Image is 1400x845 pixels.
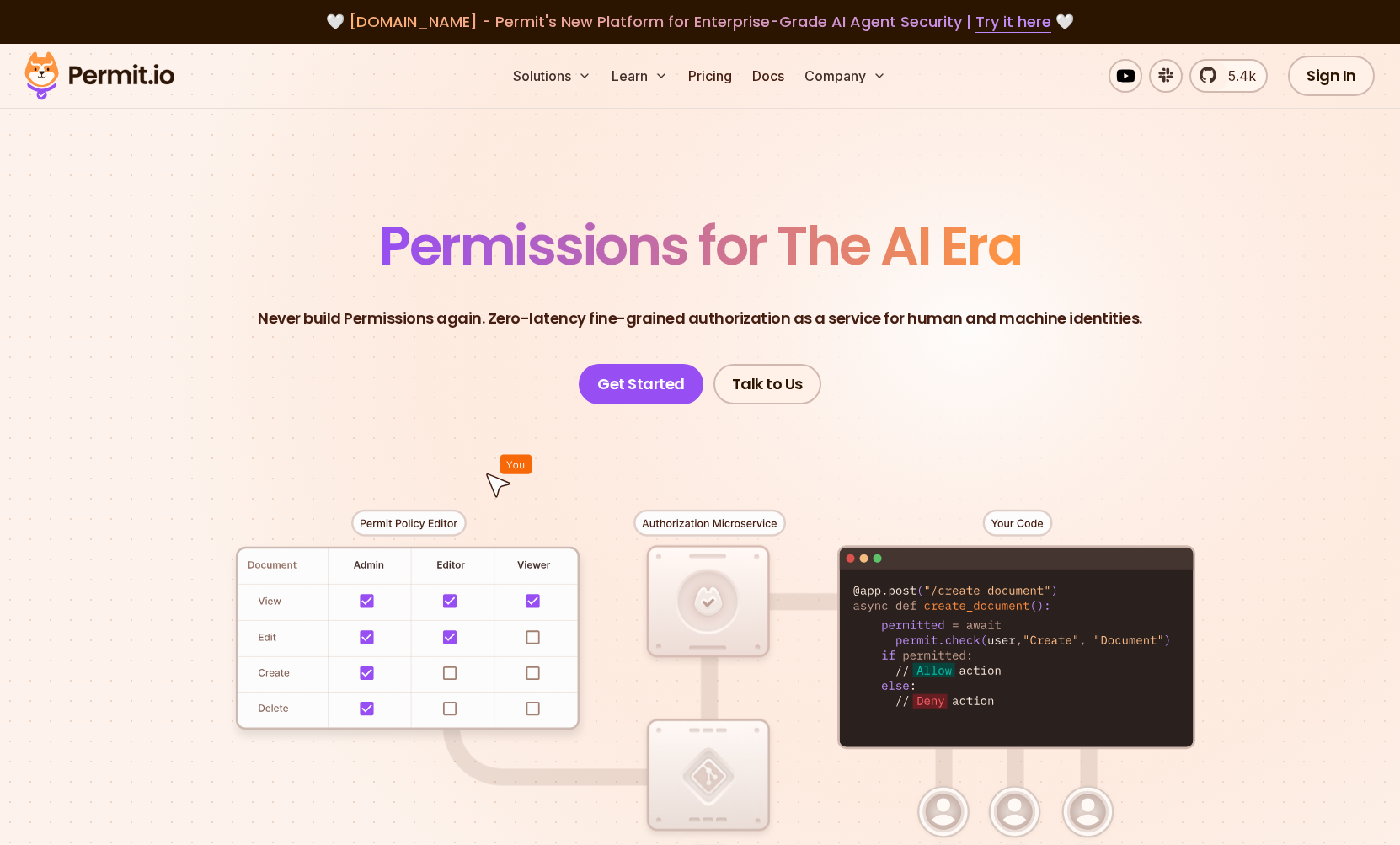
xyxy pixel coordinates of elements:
a: Pricing [681,59,739,93]
span: [DOMAIN_NAME] - Permit's New Platform for Enterprise-Grade AI Agent Security | [349,11,1051,32]
button: Company [798,59,893,93]
span: 5.4k [1218,66,1256,86]
a: Get Started [579,364,703,404]
a: Sign In [1288,56,1375,96]
div: 🤍 🤍 [40,10,1360,34]
a: Talk to Us [713,364,821,404]
button: Solutions [506,59,598,93]
span: Permissions for The AI Era [379,208,1021,283]
button: Learn [605,59,675,93]
a: Try it here [975,11,1051,33]
img: Permit logo [17,47,182,104]
p: Never build Permissions again. Zero-latency fine-grained authorization as a service for human and... [258,307,1142,330]
a: Docs [745,59,791,93]
a: 5.4k [1189,59,1268,93]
